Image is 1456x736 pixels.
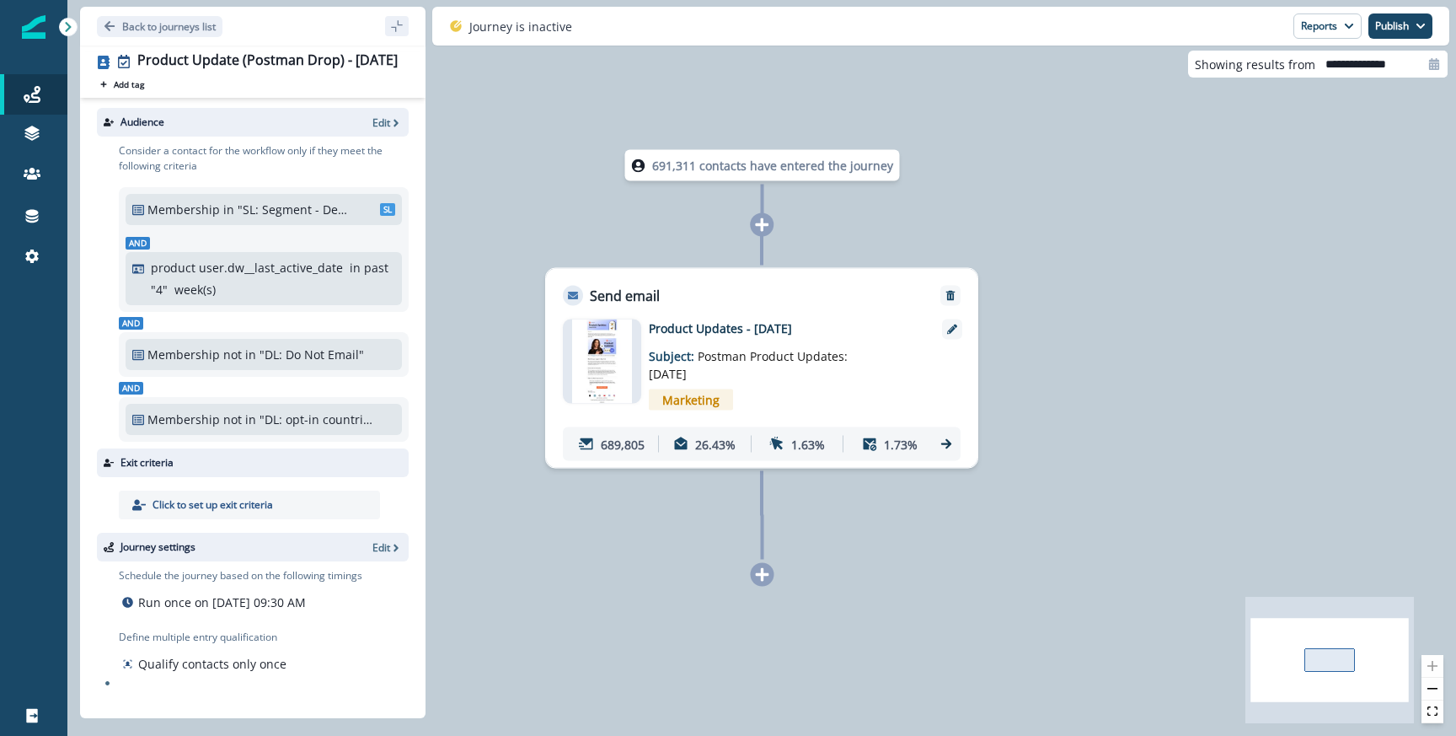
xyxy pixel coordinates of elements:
[601,435,645,453] p: 689,805
[119,317,143,330] span: And
[695,435,736,453] p: 26.43%
[147,201,220,218] p: Membership
[22,15,45,39] img: Inflection
[137,52,398,71] div: Product Update (Postman Drop) - [DATE]
[174,281,216,298] p: week(s)
[385,16,409,36] button: sidebar collapse toggle
[762,471,763,560] g: Edge from 2b7f7264-a2eb-4a46-8c62-ad5af9f4868a to node-add-under-3db4994c-1307-4aa6-a8a5-fd073ebf...
[350,259,388,277] p: in past
[120,540,195,555] p: Journey settings
[545,268,978,469] div: Send emailRemoveemail asset unavailableProduct Updates - [DATE]Subject: Postman Product Updates: ...
[380,203,395,216] span: SL
[97,78,147,91] button: Add tag
[238,201,351,218] p: "SL: Segment - Devs "
[97,16,222,37] button: Go back
[119,630,290,645] p: Define multiple entry qualification
[1421,701,1443,723] button: fit view
[649,320,918,337] p: Product Updates - [DATE]
[1368,13,1432,39] button: Publish
[1195,56,1315,73] p: Showing results from
[120,115,164,130] p: Audience
[138,594,306,611] p: Run once on [DATE] 09:30 AM
[122,19,216,34] p: Back to journeys list
[147,411,220,428] p: Membership
[147,346,220,363] p: Membership
[119,143,409,174] p: Consider a contact for the workflow only if they meet the following criteria
[649,389,733,411] span: Marketing
[649,348,848,382] span: Postman Product Updates: [DATE]
[372,540,390,555] p: Edit
[884,435,918,453] p: 1.73%
[372,116,402,130] button: Edit
[372,116,390,130] p: Edit
[260,411,373,428] p: "DL: opt-in countries + country = blank"
[223,411,256,428] p: not in
[372,540,402,555] button: Edit
[151,281,168,298] p: " 4 "
[652,157,893,175] p: 691,311 contacts have entered the journey
[1293,13,1362,39] button: Reports
[791,435,825,453] p: 1.63%
[601,150,924,181] div: 691,311 contacts have entered the journey
[762,185,763,266] g: Edge from node-dl-count to 2b7f7264-a2eb-4a46-8c62-ad5af9f4868a
[469,18,572,35] p: Journey is inactive
[223,201,234,218] p: in
[151,259,343,277] p: product user.dw__last_active_date
[649,337,859,383] p: Subject:
[119,568,362,583] p: Schedule the journey based on the following timings
[138,655,286,673] p: Qualify contacts only once
[260,346,373,363] p: "DL: Do Not Email"
[1421,678,1443,701] button: zoom out
[153,497,273,513] p: Click to set up exit criteria
[937,290,964,302] button: Remove
[223,346,256,363] p: not in
[114,79,144,89] p: Add tag
[590,286,660,306] p: Send email
[126,237,150,250] span: And
[119,382,143,395] span: And
[120,455,174,470] p: Exit criteria
[572,320,632,404] img: email asset unavailable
